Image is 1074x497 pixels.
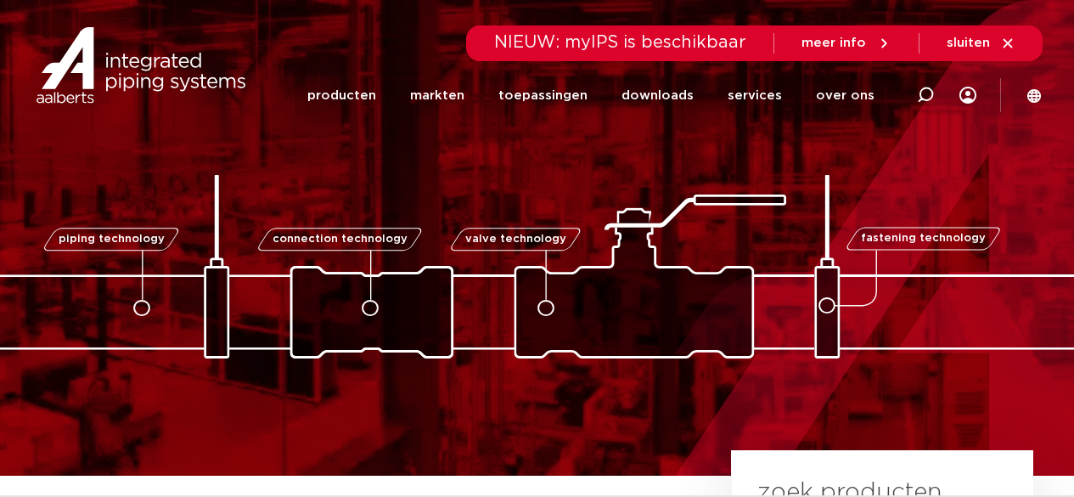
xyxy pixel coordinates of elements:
span: NIEUW: myIPS is beschikbaar [494,34,746,51]
nav: Menu [307,63,874,128]
span: valve technology [465,234,566,245]
span: sluiten [947,37,990,49]
a: services [728,63,782,128]
a: over ons [816,63,874,128]
span: meer info [801,37,866,49]
a: downloads [621,63,694,128]
a: meer info [801,36,891,51]
span: piping technology [59,234,165,245]
a: producten [307,63,376,128]
span: connection technology [272,234,407,245]
a: markten [410,63,464,128]
span: fastening technology [861,234,986,245]
a: toepassingen [498,63,588,128]
a: sluiten [947,36,1015,51]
